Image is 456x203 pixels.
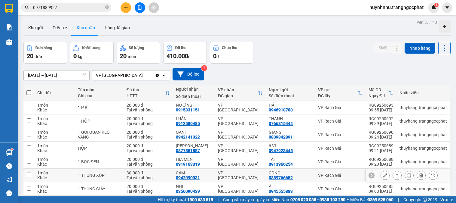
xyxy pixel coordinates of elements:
div: Tại văn phòng [127,121,170,126]
img: icon-new-feature [431,5,436,10]
div: VP Rạch Giá [318,105,363,110]
div: GIANG [269,130,312,135]
div: 0945555883 [269,189,293,194]
div: ÁI [269,184,312,189]
div: Tạo kho hàng mới [439,20,451,33]
input: Tìm tên, số ĐT hoặc mã đơn [33,4,104,11]
img: warehouse-icon [6,39,12,45]
div: Tại văn phòng [127,162,170,167]
strong: 1900 633 818 [187,197,213,202]
div: 0877881887 [176,148,200,153]
th: Toggle SortBy [315,85,366,101]
div: 20.000 đ [127,130,170,135]
div: VP [GEOGRAPHIC_DATA] [218,143,263,153]
button: Kho nhận [72,20,100,35]
div: VP [GEOGRAPHIC_DATA] [218,184,263,194]
div: Tại văn phòng [127,148,170,153]
div: Sửa đơn hàng [381,171,390,180]
button: caret-down [442,2,452,13]
div: 6 VỊ [269,143,312,148]
div: RG09250692 [369,116,393,121]
sup: 1 [434,3,439,7]
div: VP [GEOGRAPHIC_DATA] [218,116,263,126]
div: 30.000 đ [127,170,170,175]
div: 20.000 đ [127,103,170,108]
div: 1 P BÌ [78,105,121,110]
div: 1 món [37,130,72,135]
span: 0 [213,52,216,60]
div: Khác [37,135,72,139]
div: ĐC lấy [318,93,358,98]
span: ⚪️ [347,198,349,201]
span: đ [188,54,191,59]
div: 09:39 [DATE] [369,121,393,126]
th: Toggle SortBy [124,85,173,101]
span: món [128,54,136,59]
div: 20.000 đ [127,116,170,121]
div: CẨM [176,170,212,175]
button: Đơn hàng20đơn [23,42,67,64]
div: VP gửi [318,87,358,92]
div: VP Rạch Giá [318,132,363,137]
div: thuyhang.trangngocphat [399,132,447,137]
div: TÀI [269,157,312,162]
div: ver 1.8.143 [417,19,437,26]
div: RG09250685 [369,184,393,189]
div: 0912580485 [176,121,200,126]
span: Cung cấp máy in - giấy in: [223,196,270,203]
div: 0913966254 [269,162,293,167]
div: HẢI [269,103,312,108]
span: | [218,196,219,203]
div: 09:20 [DATE] [369,162,393,167]
sup: 3 [201,65,207,71]
div: Chi tiết [37,90,72,95]
div: thuyhang.trangngocphat [399,146,447,151]
div: Tại văn phòng [127,175,170,180]
div: Nhân viên [399,90,447,95]
div: Khác [37,108,72,112]
div: VP [GEOGRAPHIC_DATA] [218,130,263,139]
div: Khác [37,148,72,153]
div: Mã GD [369,87,389,92]
button: Kho gửi [23,20,48,35]
div: Tại văn phòng [127,135,170,139]
button: Nhập hàng [405,43,435,54]
input: Select a date range. [24,70,89,80]
div: HỘP [78,146,121,151]
div: VP [GEOGRAPHIC_DATA] [96,72,143,78]
div: 20.000 đ [127,157,170,162]
div: 09:03 [DATE] [369,189,393,194]
div: CÔNG [269,170,312,175]
span: close-circle [105,5,109,9]
div: 1 BỌC ĐEN [78,159,121,164]
div: thuyhang.trangngocphat [399,159,447,164]
input: Selected VP Hà Tiên. [143,72,144,78]
div: Đã thu [175,46,186,50]
div: 1 THUNG GIẤY [78,186,121,191]
div: 1 món [37,170,72,175]
button: Số lượng20món [117,42,160,64]
div: THANH VỸ [176,143,212,148]
div: 1 HỘP [78,119,121,123]
div: 0919163319 [176,162,200,167]
button: Trên xe [48,20,72,35]
div: Đã thu [127,87,165,92]
sup: 1 [11,148,13,150]
span: file-add [138,5,142,10]
img: logo-vxr [5,4,13,13]
div: 0766815444 [269,121,293,126]
div: Khối lượng [82,46,100,50]
span: message [6,190,12,196]
svg: Clear value [155,73,160,78]
div: Khác [37,189,72,194]
img: warehouse-icon [6,149,12,156]
div: Khác [37,162,72,167]
span: Miền Bắc [350,196,393,203]
div: VP Rạch Giá [318,159,363,164]
span: Hỗ trợ kỹ thuật: [158,196,213,203]
div: 0946918788 [269,108,293,112]
div: Tại văn phòng [127,189,170,194]
div: OANH [176,130,212,135]
span: huynhnhu.trangngocphat [365,4,428,11]
div: 0942141322 [176,135,200,139]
